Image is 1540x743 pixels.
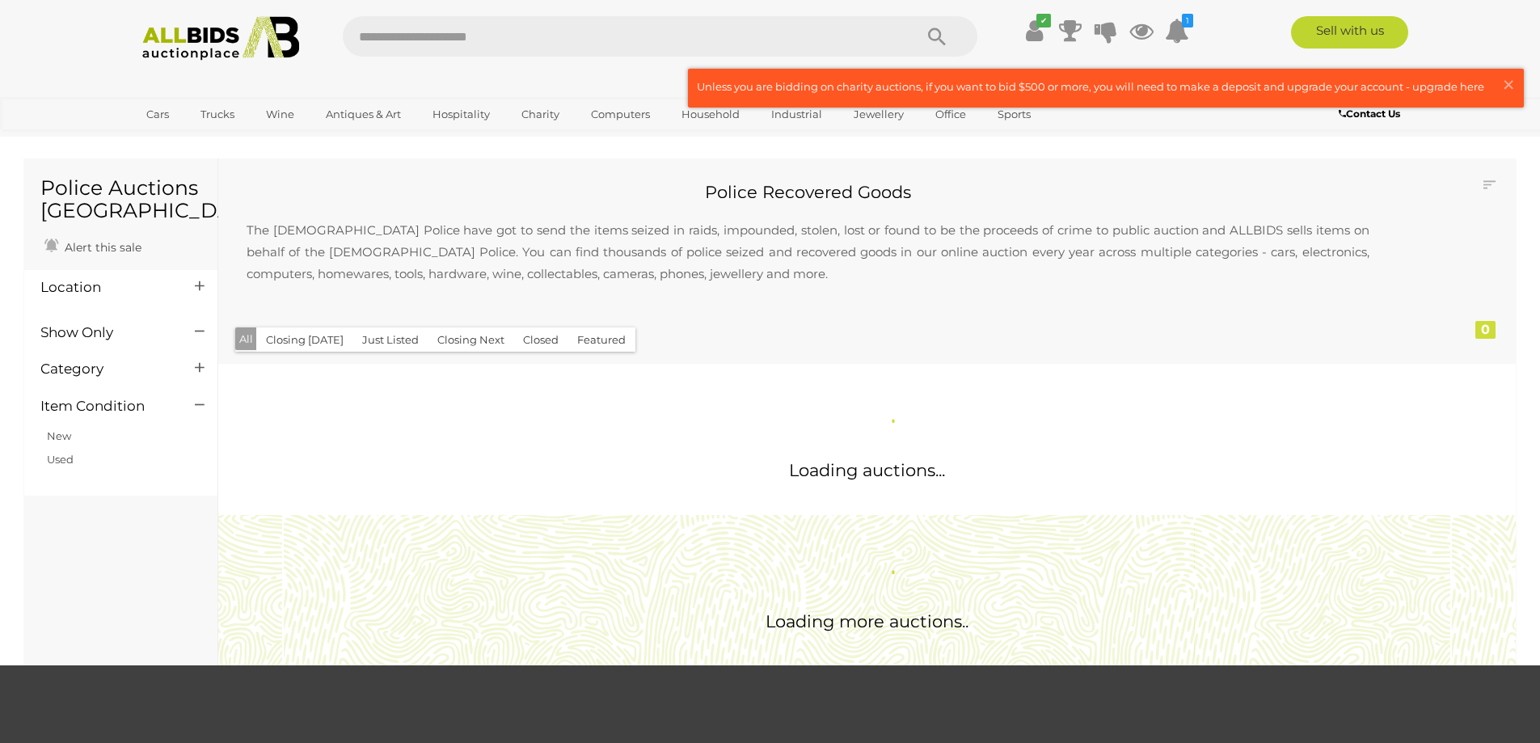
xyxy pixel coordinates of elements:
[136,128,272,154] a: [GEOGRAPHIC_DATA]
[580,101,660,128] a: Computers
[1023,16,1047,45] a: ✔
[230,203,1386,301] p: The [DEMOGRAPHIC_DATA] Police have got to send the items seized in raids, impounded, stolen, lost...
[1165,16,1189,45] a: 1
[235,327,257,351] button: All
[1501,69,1516,100] span: ×
[40,325,171,340] h4: Show Only
[1339,108,1400,120] b: Contact Us
[40,177,201,222] h1: Police Auctions [GEOGRAPHIC_DATA]
[133,16,309,61] img: Allbids.com.au
[40,399,171,414] h4: Item Condition
[789,460,945,480] span: Loading auctions...
[61,240,141,255] span: Alert this sale
[1475,321,1496,339] div: 0
[766,611,968,631] span: Loading more auctions..
[1036,14,1051,27] i: ✔
[511,101,570,128] a: Charity
[40,361,171,377] h4: Category
[897,16,977,57] button: Search
[352,327,428,353] button: Just Listed
[47,453,74,466] a: Used
[230,183,1386,201] h2: Police Recovered Goods
[136,101,179,128] a: Cars
[315,101,411,128] a: Antiques & Art
[190,101,245,128] a: Trucks
[843,101,914,128] a: Jewellery
[567,327,635,353] button: Featured
[987,101,1041,128] a: Sports
[513,327,568,353] button: Closed
[40,280,171,295] h4: Location
[422,101,500,128] a: Hospitality
[1339,105,1404,123] a: Contact Us
[47,429,71,442] a: New
[256,327,353,353] button: Closing [DATE]
[40,234,146,258] a: Alert this sale
[1291,16,1408,49] a: Sell with us
[1182,14,1193,27] i: 1
[761,101,833,128] a: Industrial
[255,101,305,128] a: Wine
[671,101,750,128] a: Household
[428,327,514,353] button: Closing Next
[925,101,977,128] a: Office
